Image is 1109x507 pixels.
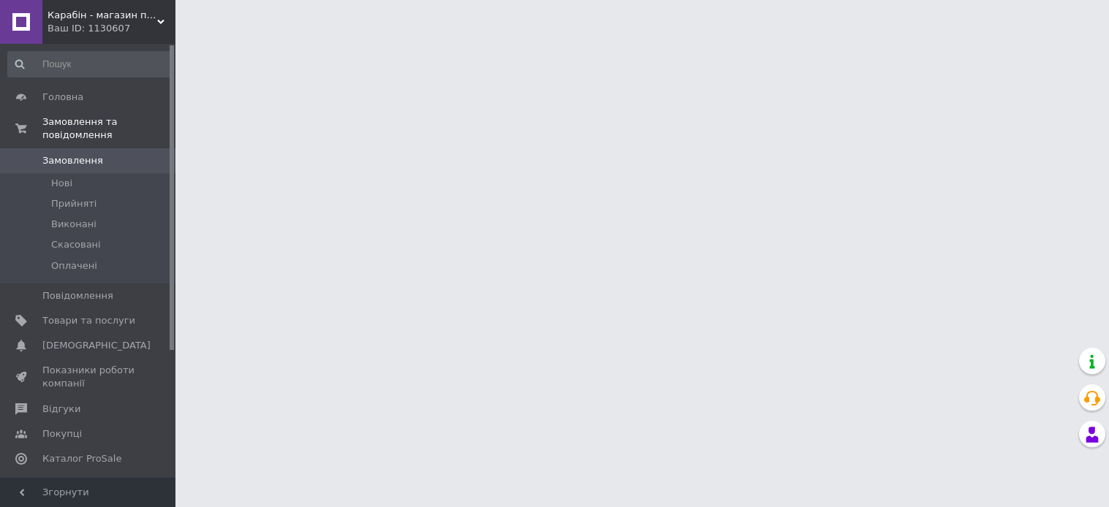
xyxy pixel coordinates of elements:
span: Показники роботи компанії [42,364,135,390]
span: Відгуки [42,403,80,416]
input: Пошук [7,51,173,77]
span: Повідомлення [42,289,113,302]
span: Головна [42,91,83,104]
span: Прийняті [51,197,96,210]
span: Замовлення та повідомлення [42,115,175,142]
span: Замовлення [42,154,103,167]
span: Каталог ProSale [42,452,121,465]
span: Оплачені [51,259,97,272]
div: Ваш ID: 1130607 [48,22,175,35]
span: Скасовані [51,238,101,251]
span: Виконані [51,218,96,231]
span: Покупці [42,427,82,441]
span: [DEMOGRAPHIC_DATA] [42,339,151,352]
span: Нові [51,177,72,190]
span: Карабін - магазин пневматики в Україні. [48,9,157,22]
span: Товари та послуги [42,314,135,327]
